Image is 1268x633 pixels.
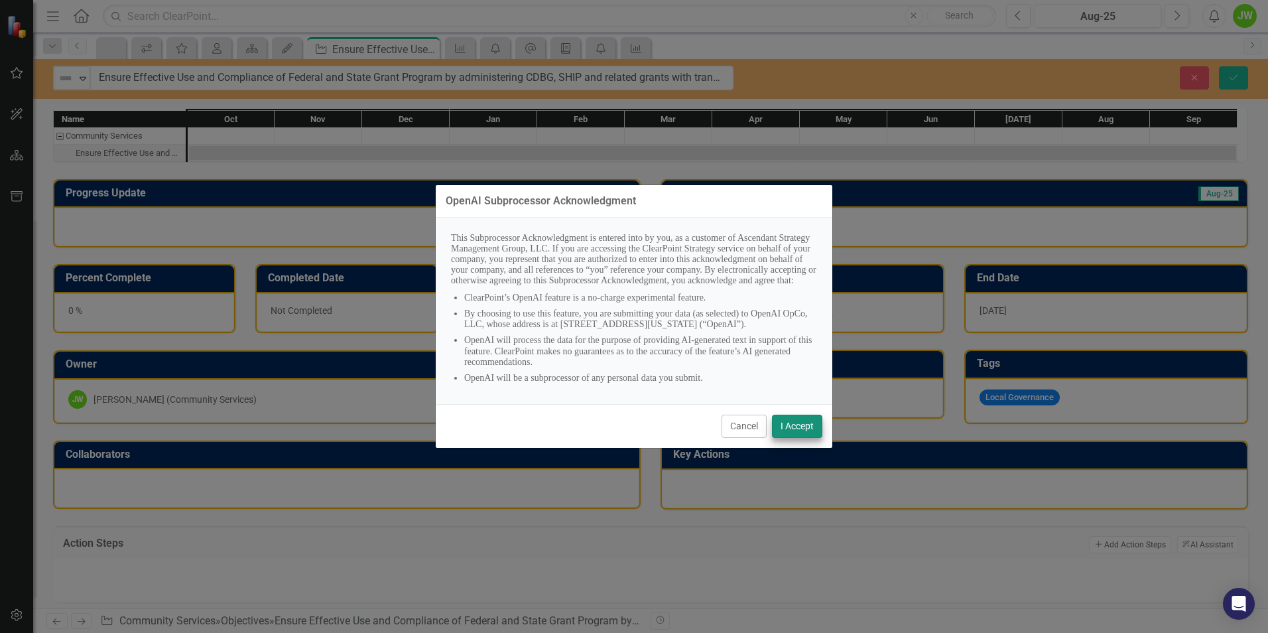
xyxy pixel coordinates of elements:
[464,335,817,367] li: OpenAI will process the data for the purpose of providing AI-generated text in support of this fe...
[464,293,817,303] li: ClearPoint’s OpenAI feature is a no-charge experimental feature.
[464,373,817,384] li: OpenAI will be a subprocessor of any personal data you submit.
[772,415,822,438] button: I Accept
[464,309,817,330] li: By choosing to use this feature, you are submitting your data (as selected) to OpenAI OpCo, LLC, ...
[722,415,767,438] button: Cancel
[446,195,636,207] div: OpenAI Subprocessor Acknowledgment
[451,233,817,286] p: This Subprocessor Acknowledgment is entered into by you, as a customer of Ascendant Strategy Mana...
[1223,588,1255,620] div: Open Intercom Messenger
